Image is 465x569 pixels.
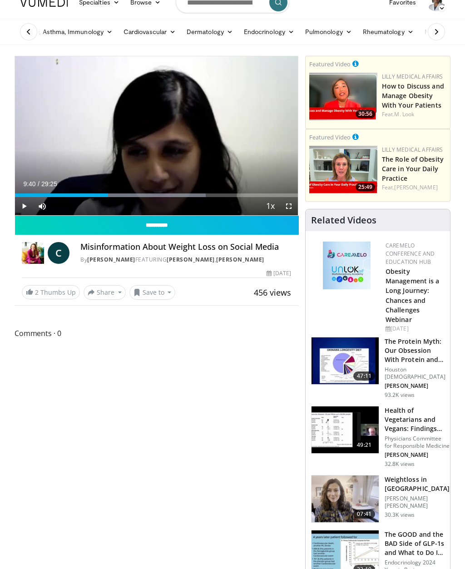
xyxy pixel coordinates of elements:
[22,285,80,299] a: 2 Thumbs Up
[35,288,39,297] span: 2
[394,183,437,191] a: [PERSON_NAME]
[48,242,69,264] a: C
[118,23,181,41] a: Cardiovascular
[385,495,450,510] p: [PERSON_NAME] [PERSON_NAME]
[353,371,375,381] span: 47:11
[15,23,118,41] a: Allergy, Asthma, Immunology
[382,82,444,109] a: How to Discuss and Manage Obesity With Your Patients
[309,146,377,193] img: e1208b6b-349f-4914-9dd7-f97803bdbf1d.png.150x105_q85_crop-smart_upscale.png
[309,60,351,68] small: Featured Video
[382,73,443,80] a: Lilly Medical Affairs
[84,285,126,300] button: Share
[385,382,445,390] p: [PERSON_NAME]
[356,183,375,191] span: 25:49
[41,180,57,188] span: 29:25
[312,337,379,385] img: b7b8b05e-5021-418b-a89a-60a270e7cf82.150x105_q85_crop-smart_upscale.jpg
[382,183,446,192] div: Feat.
[311,406,445,468] a: 49:21 Health of Vegetarians and Vegans: Findings From EPIC-[GEOGRAPHIC_DATA] and Othe… Physicians...
[129,285,176,300] button: Save to
[385,391,415,399] p: 93.2K views
[309,73,377,120] a: 30:56
[80,256,291,264] div: By FEATURING ,
[385,475,450,493] h3: Weightloss in [GEOGRAPHIC_DATA]
[309,73,377,120] img: c98a6a29-1ea0-4bd5-8cf5-4d1e188984a7.png.150x105_q85_crop-smart_upscale.png
[262,197,280,215] button: Playback Rate
[280,197,298,215] button: Fullscreen
[386,325,443,333] div: [DATE]
[15,56,298,215] video-js: Video Player
[385,451,450,459] p: [PERSON_NAME]
[311,337,445,399] a: 47:11 The Protein Myth: Our Obsession With Protein and How It Is Killing US Houston [DEMOGRAPHIC_...
[311,215,376,226] h4: Related Videos
[300,23,357,41] a: Pulmonology
[216,256,264,263] a: [PERSON_NAME]
[385,337,445,364] h3: The Protein Myth: Our Obsession With Protein and How It Is Killing US
[33,197,51,215] button: Mute
[254,287,291,298] span: 456 views
[80,242,291,252] h4: Misinformation About Weight Loss on Social Media
[382,110,446,119] div: Feat.
[238,23,300,41] a: Endocrinology
[385,511,415,519] p: 30.3K views
[357,23,419,41] a: Rheumatology
[23,180,35,188] span: 9:40
[312,475,379,523] img: 9983fed1-7565-45be-8934-aef1103ce6e2.150x105_q85_crop-smart_upscale.jpg
[385,406,450,433] h3: Health of Vegetarians and Vegans: Findings From EPIC-[GEOGRAPHIC_DATA] and Othe…
[386,267,440,324] a: Obesity Management is a Long Journey: Chances and Challenges Webinar
[386,242,435,266] a: CaReMeLO Conference and Education Hub
[385,530,445,557] h3: The GOOD and the BAD Side of GLP-1s and What to Do If You Get Caught…
[382,155,444,183] a: The Role of Obesity Care in Your Daily Practice
[181,23,238,41] a: Dermatology
[323,242,371,289] img: 45df64a9-a6de-482c-8a90-ada250f7980c.png.150x105_q85_autocrop_double_scale_upscale_version-0.2.jpg
[394,110,414,118] a: M. Look
[38,180,40,188] span: /
[356,110,375,118] span: 30:56
[385,366,445,381] p: Houston [DEMOGRAPHIC_DATA]
[87,256,135,263] a: [PERSON_NAME]
[382,146,443,153] a: Lilly Medical Affairs
[15,193,298,197] div: Progress Bar
[267,269,291,277] div: [DATE]
[312,406,379,454] img: 606f2b51-b844-428b-aa21-8c0c72d5a896.150x105_q85_crop-smart_upscale.jpg
[22,242,44,264] img: Dr. Carolynn Francavilla
[353,440,375,450] span: 49:21
[353,510,375,519] span: 07:41
[15,197,33,215] button: Play
[311,475,445,523] a: 07:41 Weightloss in [GEOGRAPHIC_DATA] [PERSON_NAME] [PERSON_NAME] 30.3K views
[385,435,450,450] p: Physicians Committee for Responsible Medicine
[167,256,215,263] a: [PERSON_NAME]
[15,327,298,339] span: Comments 0
[309,146,377,193] a: 25:49
[309,133,351,141] small: Featured Video
[385,460,415,468] p: 32.8K views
